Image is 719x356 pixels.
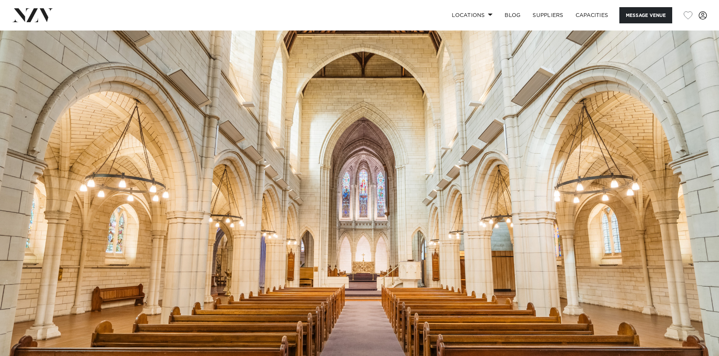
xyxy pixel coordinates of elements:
[499,7,527,23] a: BLOG
[570,7,614,23] a: Capacities
[12,8,53,22] img: nzv-logo.png
[527,7,569,23] a: SUPPLIERS
[446,7,499,23] a: Locations
[619,7,672,23] button: Message Venue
